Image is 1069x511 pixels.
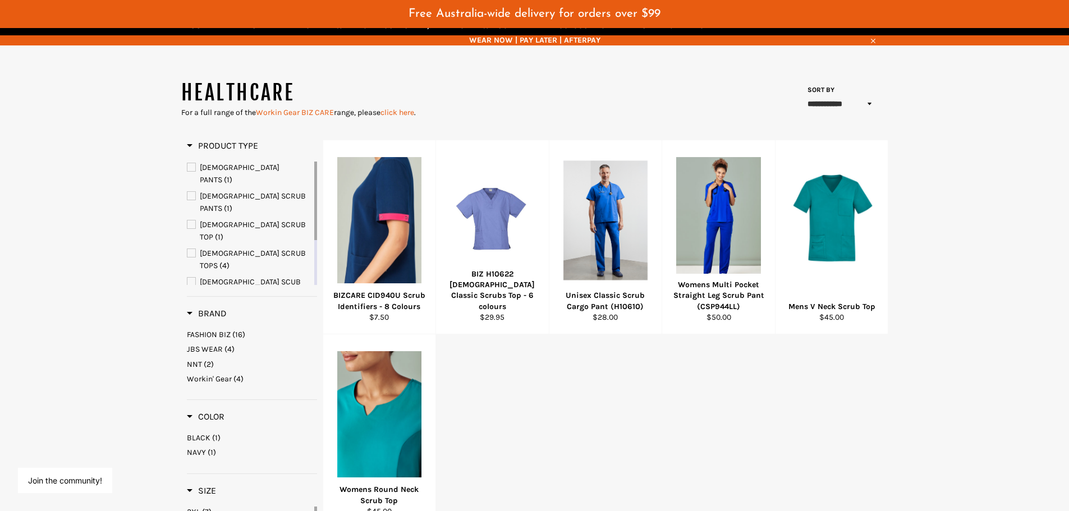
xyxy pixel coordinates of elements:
[232,330,245,339] span: (16)
[187,308,227,319] h3: Brand
[782,301,881,312] div: Mens V Neck Scrub Top
[181,107,535,118] div: For a full range of the range, please .
[775,140,888,334] a: Mens V Neck Scrub TopMens V Neck Scrub Top$45.00
[187,344,317,355] a: JBS WEAR
[187,360,202,369] span: NNT
[187,219,312,243] a: LADIES SCRUB TOP
[208,448,216,457] span: (1)
[224,204,232,213] span: (1)
[549,140,662,334] a: Unisex Classic Scrub Cargo Pant (H10610)Unisex Classic Scrub Cargo Pant (H10610)$28.00
[187,359,317,370] a: NNT
[187,411,224,422] h3: Color
[204,360,214,369] span: (2)
[224,175,232,185] span: (1)
[409,8,660,20] span: Free Australia-wide delivery for orders over $99
[443,269,542,312] div: BIZ H10622 [DEMOGRAPHIC_DATA] Classic Scrubs Top - 6 colours
[200,163,279,185] span: [DEMOGRAPHIC_DATA] PANTS
[215,232,223,242] span: (1)
[181,35,888,45] span: WEAR NOW | PAY LATER | AFTERPAY
[330,290,429,312] div: BIZCARE CID940U Scrub Identifiers - 8 Colours
[187,374,232,384] span: Workin' Gear
[187,247,312,272] a: LADIES SCRUB TOPS
[804,85,835,95] label: Sort by
[187,162,312,186] a: LADIES PANTS
[200,191,306,213] span: [DEMOGRAPHIC_DATA] SCRUB PANTS
[224,344,235,354] span: (4)
[187,447,317,458] a: NAVY
[256,108,334,117] a: Workin Gear BIZ CARE
[330,484,429,506] div: Womens Round Neck Scrub Top
[187,190,312,215] a: LADIES SCRUB PANTS
[212,433,221,443] span: (1)
[219,261,230,270] span: (4)
[233,374,244,384] span: (4)
[556,290,655,312] div: Unisex Classic Scrub Cargo Pant (H10610)
[669,279,768,312] div: Womens Multi Pocket Straight Leg Scrub Pant (CSP944LL)
[187,485,216,496] h3: Size
[200,248,306,270] span: [DEMOGRAPHIC_DATA] SCRUB TOPS
[187,276,312,301] a: LADIES SCUB PANTS
[380,108,414,117] a: click here
[187,329,317,340] a: FASHION BIZ
[187,330,231,339] span: FASHION BIZ
[323,140,436,334] a: BIZCARE CID940U Scrub Identifiers - 8 ColoursBIZCARE CID940U Scrub Identifiers - 8 Colours$7.50
[187,344,223,354] span: JBS WEAR
[187,140,258,151] h3: Product Type
[187,411,224,422] span: Color
[435,140,549,334] a: BIZ H10622 Ladies Classic Scrubs Top - 6 coloursBIZ H10622 [DEMOGRAPHIC_DATA] Classic Scrubs Top ...
[187,485,216,496] span: Size
[187,432,317,443] a: BLACK
[187,448,206,457] span: NAVY
[662,140,775,334] a: Womens Multi Pocket Straight Leg Scrub Pant (CSP944LL)Womens Multi Pocket Straight Leg Scrub Pant...
[187,433,210,443] span: BLACK
[200,220,306,242] span: [DEMOGRAPHIC_DATA] SCRUB TOP
[181,79,535,107] h1: HEALTHCARE
[187,374,317,384] a: Workin' Gear
[200,277,301,299] span: [DEMOGRAPHIC_DATA] SCUB PANTS
[28,476,102,485] button: Join the community!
